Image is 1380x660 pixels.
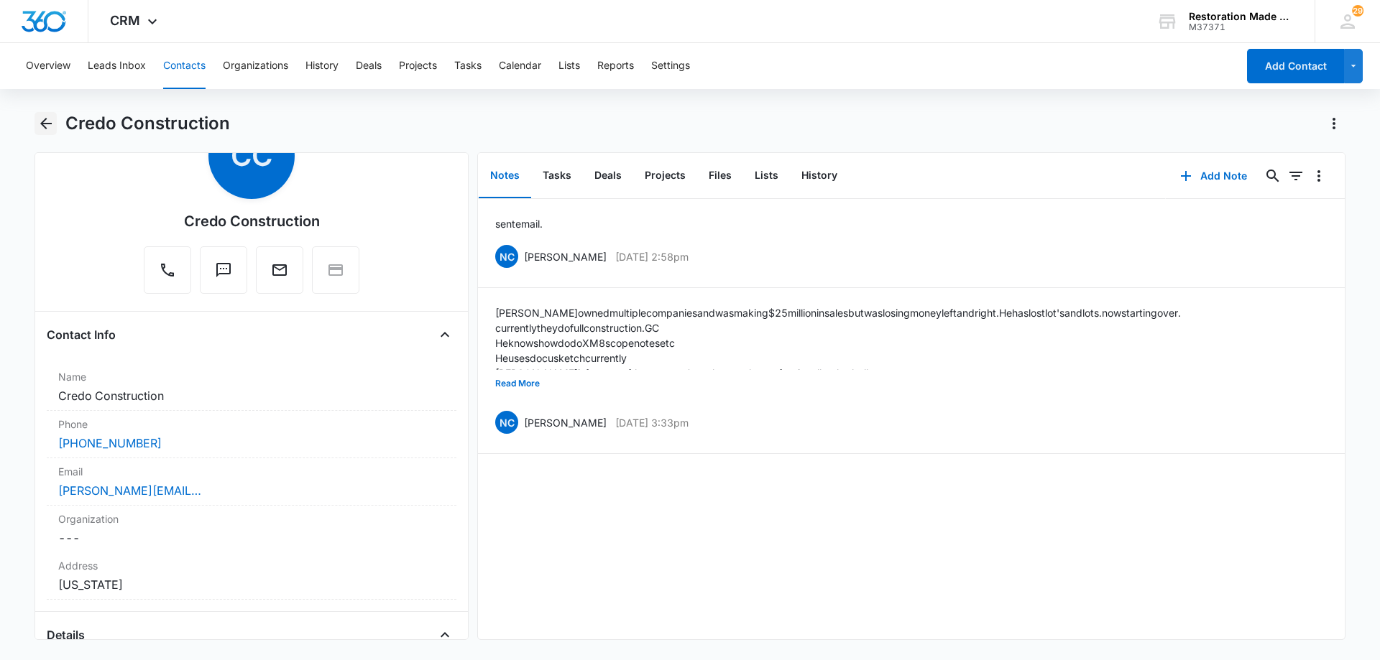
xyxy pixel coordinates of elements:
button: History [790,154,849,198]
div: Credo Construction [184,210,320,232]
span: NC [495,245,518,268]
p: He knows how do do XM8 scope notes etc [495,335,1181,350]
dd: [US_STATE] [58,576,445,593]
button: Read More [495,370,540,397]
button: History [305,43,339,89]
button: Projects [633,154,697,198]
button: Add Note [1166,159,1261,193]
button: Lists [743,154,790,198]
button: Back [34,112,57,135]
label: Email [58,464,445,479]
a: [PERSON_NAME][EMAIL_ADDRESS][DOMAIN_NAME] [58,482,202,499]
h4: Contact Info [47,326,116,343]
button: Close [433,623,456,646]
p: currently they do full construction. GC [495,320,1181,335]
button: Add Contact [1247,49,1344,83]
button: Overview [26,43,70,89]
button: Tasks [454,43,482,89]
span: CRM [110,13,140,28]
button: Deals [356,43,382,89]
p: [PERSON_NAME] is from out of the country. Came here to play professional basketball. [495,366,1181,381]
button: Reports [597,43,634,89]
label: Name [58,369,445,384]
a: Text [200,269,247,281]
button: Filters [1284,164,1307,187]
button: Files [697,154,743,198]
p: [PERSON_NAME] [524,249,607,264]
div: account name [1189,11,1294,22]
p: [DATE] 3:33pm [615,415,689,430]
h4: Details [47,626,85,643]
span: CC [208,113,295,199]
span: NC [495,411,518,434]
div: notifications count [1352,5,1363,17]
p: sent email. [495,216,543,231]
button: Deals [583,154,633,198]
div: Address[US_STATE] [47,552,456,600]
button: Notes [479,154,531,198]
button: Search... [1261,164,1284,187]
button: Text [200,246,247,294]
dd: Credo Construction [58,387,445,404]
label: Organization [58,511,445,526]
button: Settings [651,43,690,89]
button: Call [144,246,191,294]
a: Email [256,269,303,281]
a: [PHONE_NUMBER] [58,434,162,452]
div: Email[PERSON_NAME][EMAIL_ADDRESS][DOMAIN_NAME] [47,458,456,506]
button: Overflow Menu [1307,164,1330,187]
p: He uses docusketch currently [495,350,1181,366]
h1: Credo Construction [65,113,230,134]
label: Address [58,558,445,573]
button: Close [433,323,456,346]
button: Leads Inbox [88,43,146,89]
a: Call [144,269,191,281]
label: Phone [58,417,445,432]
button: Organizations [223,43,288,89]
p: [DATE] 2:58pm [615,249,689,264]
div: Organization--- [47,506,456,552]
dd: --- [58,529,445,547]
button: Tasks [531,154,583,198]
button: Contacts [163,43,206,89]
button: Lists [558,43,580,89]
p: [PERSON_NAME] owned multiple companies and was making $25 million in sales but was losing money l... [495,305,1181,320]
button: Calendar [499,43,541,89]
button: Actions [1322,112,1345,135]
div: account id [1189,22,1294,32]
span: 29 [1352,5,1363,17]
div: NameCredo Construction [47,363,456,411]
button: Email [256,246,303,294]
div: Phone[PHONE_NUMBER] [47,411,456,458]
button: Projects [399,43,437,89]
p: [PERSON_NAME] [524,415,607,430]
